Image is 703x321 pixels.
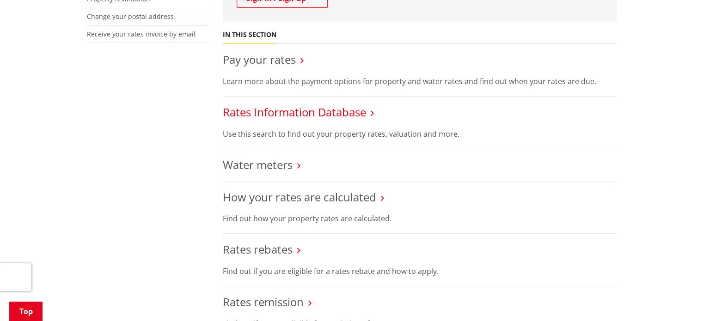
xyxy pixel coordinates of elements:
a: Rates rebates [223,242,293,257]
p: Use this search to find out your property rates, valuation and more. [223,128,617,139]
p: Find out how your property rates are calculated. [223,213,617,224]
a: Receive your rates invoice by email [87,30,196,38]
a: Pay your rates [223,52,296,67]
p: Learn more about the payment options for property and water rates and find out when your rates ar... [223,76,617,87]
iframe: Messenger Launcher [660,282,694,315]
h5: In this section [223,31,276,39]
a: Change your postal address [87,12,174,21]
p: Find out if you are eligible for a rates rebate and how to apply. [223,266,617,277]
a: Water meters [223,157,293,172]
a: Rates Information Database [223,104,366,120]
a: How your rates are calculated [223,189,376,205]
a: Top [9,302,43,321]
a: Rates remission [223,294,304,309]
